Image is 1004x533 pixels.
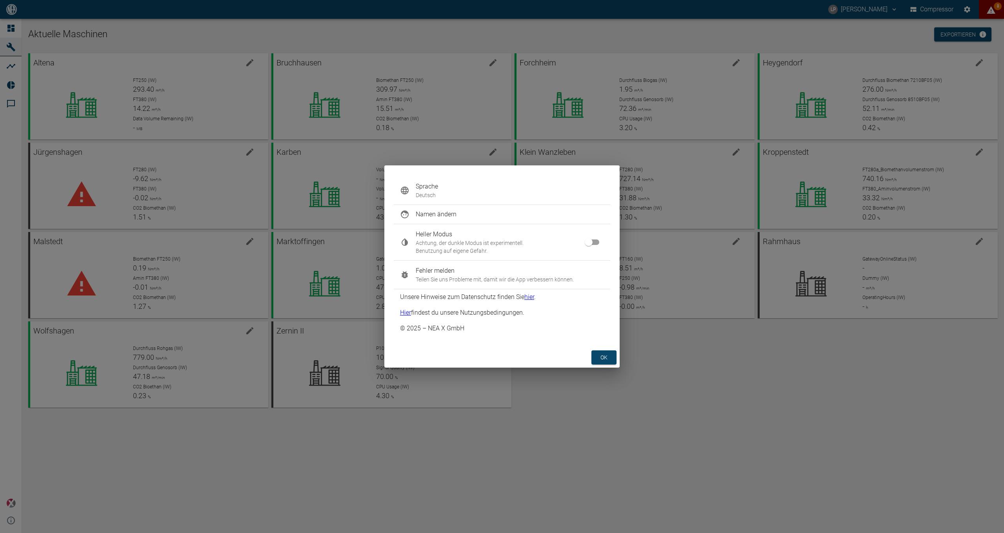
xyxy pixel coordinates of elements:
div: SpracheDeutsch [394,176,610,205]
div: Fehler meldenTeilen Sie uns Probleme mit, damit wir die App verbessern können. [394,261,610,289]
div: Namen ändern [394,205,610,224]
span: Heller Modus [416,230,591,239]
span: Namen ändern [416,210,604,219]
p: Unsere Hinweise zum Datenschutz finden Sie . [400,292,536,302]
p: Deutsch [416,191,604,199]
span: Fehler melden [416,266,604,276]
button: ok [591,350,617,365]
p: Achtung, der dunkle Modus ist experimentell. Benutzung auf eigene Gefahr. [416,239,591,255]
span: Sprache [416,182,604,191]
a: hier [524,293,534,301]
a: Hier [400,309,411,316]
p: findest du unsere Nutzungsbedingungen. [400,308,524,317]
p: © 2025 – NEA X GmbH [400,324,464,333]
p: Teilen Sie uns Probleme mit, damit wir die App verbessern können. [416,276,604,283]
